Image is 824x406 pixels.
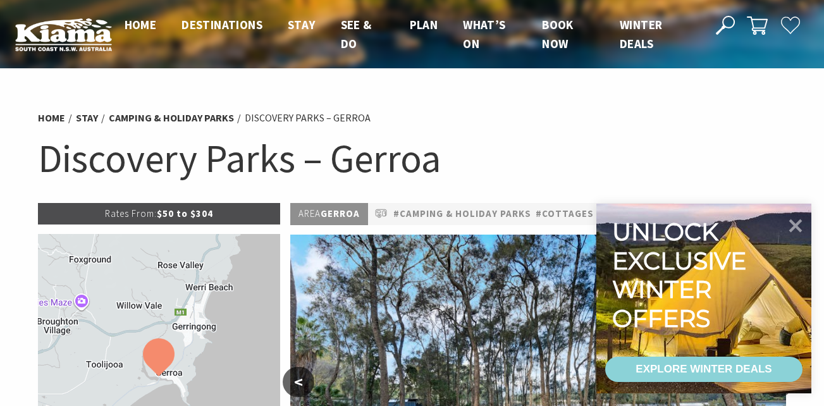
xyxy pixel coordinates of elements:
[109,111,234,125] a: Camping & Holiday Parks
[105,207,157,219] span: Rates From:
[76,111,98,125] a: Stay
[605,357,802,382] a: EXPLORE WINTER DEALS
[181,17,262,32] span: Destinations
[298,207,321,219] span: Area
[341,17,372,51] span: See & Do
[612,218,752,333] div: Unlock exclusive winter offers
[290,203,368,225] p: Gerroa
[636,357,772,382] div: EXPLORE WINTER DEALS
[38,203,281,225] p: $50 to $304
[542,17,574,51] span: Book now
[283,367,314,397] button: <
[38,133,787,184] h1: Discovery Parks – Gerroa
[620,17,662,51] span: Winter Deals
[245,110,371,126] li: Discovery Parks – Gerroa
[463,17,505,51] span: What’s On
[15,18,112,51] img: Kiama Logo
[125,17,157,32] span: Home
[112,15,701,54] nav: Main Menu
[410,17,438,32] span: Plan
[288,17,316,32] span: Stay
[38,111,65,125] a: Home
[393,206,531,222] a: #Camping & Holiday Parks
[536,206,594,222] a: #Cottages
